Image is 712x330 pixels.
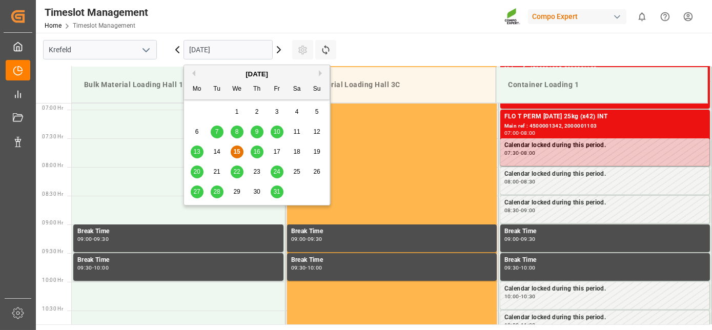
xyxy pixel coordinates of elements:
span: 27 [193,188,200,195]
div: Choose Friday, October 17th, 2025 [271,146,283,158]
div: Choose Saturday, October 25th, 2025 [291,166,303,178]
span: 15 [233,148,240,155]
div: Mo [191,83,204,96]
span: 29 [233,188,240,195]
span: 07:30 Hr [42,134,63,139]
div: Fr [271,83,283,96]
div: Calendar locked during this period. [504,169,705,179]
img: Screenshot%202023-09-29%20at%2010.02.21.png_1712312052.png [504,8,521,26]
div: - [306,237,307,241]
button: Next Month [319,70,325,76]
div: Th [251,83,263,96]
div: 07:30 [504,151,519,155]
div: Choose Wednesday, October 1st, 2025 [231,106,243,118]
span: 4 [295,108,299,115]
span: 8 [235,128,239,135]
span: 10:00 Hr [42,277,63,283]
div: Choose Friday, October 31st, 2025 [271,185,283,198]
div: 09:30 [521,237,536,241]
div: Tu [211,83,223,96]
input: DD.MM.YYYY [184,40,273,59]
div: Break Time [77,226,279,237]
div: 09:30 [504,265,519,270]
div: 11:00 [521,323,536,327]
div: - [519,179,521,184]
div: - [519,237,521,241]
div: 08:00 [521,151,536,155]
div: Calendar locked during this period. [504,140,705,151]
div: Choose Tuesday, October 14th, 2025 [211,146,223,158]
span: 24 [273,168,280,175]
span: 14 [213,148,220,155]
div: 09:30 [308,237,322,241]
div: Choose Tuesday, October 28th, 2025 [211,185,223,198]
div: 10:00 [308,265,322,270]
div: FLO T PERM [DATE] 25kg (x42) INT [504,112,706,122]
div: Choose Saturday, October 4th, 2025 [291,106,303,118]
div: Choose Sunday, October 5th, 2025 [311,106,323,118]
button: open menu [138,42,153,58]
div: Break Time [77,255,279,265]
div: Choose Monday, October 20th, 2025 [191,166,204,178]
div: - [519,208,521,213]
button: Compo Expert [528,7,630,26]
div: 07:00 [504,131,519,135]
div: Choose Monday, October 6th, 2025 [191,126,204,138]
div: Choose Thursday, October 23rd, 2025 [251,166,263,178]
button: Help Center [654,5,677,28]
span: 30 [253,188,260,195]
div: Choose Monday, October 27th, 2025 [191,185,204,198]
div: Choose Sunday, October 12th, 2025 [311,126,323,138]
span: 5 [315,108,319,115]
div: 08:00 [504,179,519,184]
div: 10:00 [504,294,519,299]
div: Choose Thursday, October 9th, 2025 [251,126,263,138]
input: Type to search/select [43,40,157,59]
div: [DATE] [184,69,330,79]
span: 3 [275,108,279,115]
button: show 0 new notifications [630,5,654,28]
span: 07:00 Hr [42,105,63,111]
span: 12 [313,128,320,135]
span: 10:30 Hr [42,306,63,312]
span: 28 [213,188,220,195]
div: - [92,237,94,241]
div: Choose Thursday, October 30th, 2025 [251,185,263,198]
div: Choose Tuesday, October 7th, 2025 [211,126,223,138]
div: Main ref : 4500001342, 2000001103 [504,122,706,131]
div: Choose Thursday, October 16th, 2025 [251,146,263,158]
span: 1 [235,108,239,115]
span: 18 [293,148,300,155]
div: 10:30 [504,323,519,327]
div: Choose Wednesday, October 15th, 2025 [231,146,243,158]
span: 11 [293,128,300,135]
div: 10:00 [94,265,109,270]
span: 09:30 Hr [42,249,63,254]
div: - [519,265,521,270]
div: 08:30 [521,179,536,184]
span: 31 [273,188,280,195]
div: Su [311,83,323,96]
div: Sa [291,83,303,96]
span: 16 [253,148,260,155]
div: Compo Expert [528,9,626,24]
div: Bulk Material Loading Hall 3C [292,75,487,94]
span: 9 [255,128,259,135]
div: We [231,83,243,96]
span: 17 [273,148,280,155]
div: 10:00 [521,265,536,270]
div: Choose Tuesday, October 21st, 2025 [211,166,223,178]
span: 08:30 Hr [42,191,63,197]
span: 7 [215,128,219,135]
div: 09:00 [521,208,536,213]
div: 09:00 [291,237,306,241]
div: 08:30 [504,208,519,213]
span: 10 [273,128,280,135]
span: 6 [195,128,199,135]
div: - [92,265,94,270]
div: month 2025-10 [187,102,327,202]
div: Choose Wednesday, October 29th, 2025 [231,185,243,198]
div: Calendar locked during this period. [504,313,705,323]
div: - [519,151,521,155]
div: Choose Sunday, October 19th, 2025 [311,146,323,158]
